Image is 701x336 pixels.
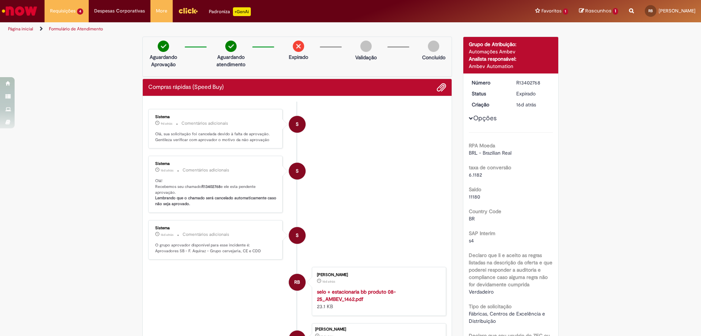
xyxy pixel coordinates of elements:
[181,120,228,127] small: Comentários adicionais
[469,303,512,310] b: Tipo de solicitação
[469,193,480,200] span: 11180
[155,131,277,143] p: Olá, sua solicitação foi cancelada devido à falta de aprovação. Gentileza verificar com aprovador...
[659,8,696,14] span: [PERSON_NAME]
[469,142,495,149] b: RPA Moeda
[296,116,299,133] span: S
[183,167,229,173] small: Comentários adicionais
[183,231,229,238] small: Comentários adicionais
[289,116,306,133] div: System
[516,101,536,108] span: 16d atrás
[422,54,445,61] p: Concluído
[469,310,547,324] span: Fábricas, Centros de Excelência e Distribuição
[178,5,198,16] img: click_logo_yellow_360x200.png
[94,7,145,15] span: Despesas Corporativas
[289,163,306,180] div: System
[541,7,562,15] span: Favoritos
[613,8,618,15] span: 1
[360,41,372,52] img: img-circle-grey.png
[469,63,553,70] div: Ambev Automation
[233,7,251,16] p: +GenAi
[322,279,335,284] time: 12/08/2025 11:42:40
[466,79,511,86] dt: Número
[469,237,474,244] span: s4
[296,227,299,244] span: S
[428,41,439,52] img: img-circle-grey.png
[289,227,306,244] div: System
[563,8,568,15] span: 1
[469,208,501,215] b: Country Code
[155,242,277,254] p: O grupo aprovador disponível para esse incidente é: Aprovadores SB - F. Aquiraz - Grupo cervejari...
[161,233,173,237] span: 16d atrás
[209,7,251,16] div: Padroniza
[469,41,553,48] div: Grupo de Atribuição:
[155,115,277,119] div: Sistema
[579,8,618,15] a: Rascunhos
[161,168,173,173] span: 16d atrás
[516,101,550,108] div: 12/08/2025 11:42:45
[158,41,169,52] img: check-circle-green.png
[161,168,173,173] time: 12/08/2025 11:42:56
[585,7,612,14] span: Rascunhos
[156,7,167,15] span: More
[469,55,553,63] div: Analista responsável:
[355,54,377,61] p: Validação
[315,327,442,332] div: [PERSON_NAME]
[469,164,511,171] b: taxa de conversão
[289,274,306,291] div: Rubens Da Silva Barros
[148,84,224,91] h2: Compras rápidas (Speed Buy) Histórico de tíquete
[322,279,335,284] span: 16d atrás
[202,184,221,189] b: R13402768
[294,273,300,291] span: RB
[317,273,438,277] div: [PERSON_NAME]
[225,41,237,52] img: check-circle-green.png
[161,121,172,126] time: 20/08/2025 09:42:45
[648,8,653,13] span: RB
[155,226,277,230] div: Sistema
[469,288,494,295] span: Verdadeiro
[161,121,172,126] span: 9d atrás
[469,186,481,193] b: Saldo
[466,101,511,108] dt: Criação
[469,171,482,178] span: 6.1182
[1,4,38,18] img: ServiceNow
[469,230,495,237] b: SAP Interim
[466,90,511,97] dt: Status
[161,233,173,237] time: 12/08/2025 11:42:52
[469,215,475,222] span: BR
[146,53,181,68] p: Aguardando Aprovação
[8,26,33,32] a: Página inicial
[155,178,277,207] p: Olá! Recebemos seu chamado e ele esta pendente aprovação.
[516,101,536,108] time: 12/08/2025 11:42:45
[516,90,550,97] div: Expirado
[155,195,277,207] b: Lembrando que o chamado será cancelado automaticamente caso não seja aprovado.
[213,53,249,68] p: Aguardando atendimento
[5,22,462,36] ul: Trilhas de página
[317,288,438,310] div: 23.1 KB
[293,41,304,52] img: remove.png
[77,8,83,15] span: 4
[289,53,308,61] p: Expirado
[49,26,103,32] a: Formulário de Atendimento
[296,162,299,180] span: S
[437,83,446,92] button: Adicionar anexos
[469,48,553,55] div: Automações Ambev
[155,162,277,166] div: Sistema
[516,79,550,86] div: R13402768
[469,252,552,288] b: Declaro que li e aceito as regras listadas na descrição da oferta e que poderei responder a audit...
[469,150,512,156] span: BRL - Brazilian Real
[50,7,76,15] span: Requisições
[317,288,396,302] a: selo + estacionaria bb produto 08-25_AMBEV_1462.pdf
